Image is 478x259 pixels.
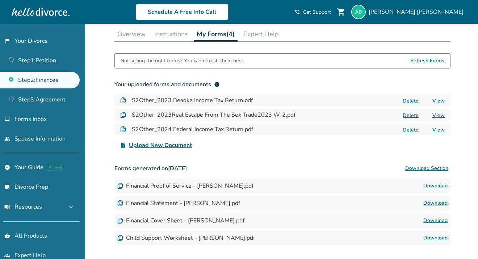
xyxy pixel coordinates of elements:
span: Upload New Document [129,141,192,150]
a: View [432,97,445,104]
div: Financial Statement - [PERSON_NAME].pdf [117,199,240,207]
div: Your uploaded forms and documents [114,80,220,89]
span: explore [4,164,10,170]
span: inbox [4,116,10,122]
div: Child Support Worksheet - [PERSON_NAME].pdf [117,234,255,242]
span: upload_file [120,142,126,148]
a: Download [423,199,448,208]
span: flag_2 [4,38,10,44]
span: menu_book [4,204,10,210]
span: AI beta [48,164,62,171]
a: phone_in_talkGet Support [294,9,331,16]
h4: S2Other_2023 Beadke Income Tax Return.pdf [132,96,253,105]
img: baudrey@live.com [351,5,366,19]
a: View [432,126,445,133]
span: people [4,136,10,142]
button: Download Section [403,161,450,176]
img: Document [120,97,126,103]
span: Get Support [303,9,331,16]
div: Financial Proof of Service - [PERSON_NAME].pdf [117,182,253,190]
iframe: Chat Widget [442,224,478,259]
div: Financial Cover Sheet - [PERSON_NAME].pdf [117,217,244,225]
span: phone_in_talk [294,9,300,15]
div: Not seeing the right forms? You can refresh them here. [121,54,244,68]
button: Instructions [151,27,191,41]
span: list_alt_check [4,184,10,190]
a: Download [423,216,448,225]
button: Delete [401,126,421,134]
span: shopping_cart [337,8,345,16]
a: Schedule A Free Info Call [136,4,228,20]
img: Document [117,235,123,241]
button: Delete [401,97,421,105]
span: info [214,82,220,87]
span: shopping_basket [4,233,10,239]
span: Forms Inbox [14,115,47,123]
h4: S2Other_2024 Federal Income Tax Return.pdf [132,125,253,134]
span: [PERSON_NAME] [PERSON_NAME] [369,8,466,16]
img: Document [117,218,123,224]
button: Overview [114,27,148,41]
a: Download [423,181,448,190]
button: Expert Help [240,27,282,41]
button: My Forms(4) [194,27,238,42]
a: Download [423,234,448,242]
span: Refresh Forms [410,54,444,68]
img: Document [117,200,123,206]
h3: Forms generated on [DATE] [114,161,450,176]
span: expand_more [67,202,75,211]
span: groups [4,252,10,258]
img: Document [120,112,126,118]
button: Delete [401,112,421,119]
h4: S2Other_2023Real Escape From The Sex Trade2023 W-2.pdf [132,110,295,119]
a: View [432,112,445,119]
img: Document [117,183,123,189]
img: Document [120,126,126,132]
span: Resources [4,203,42,211]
